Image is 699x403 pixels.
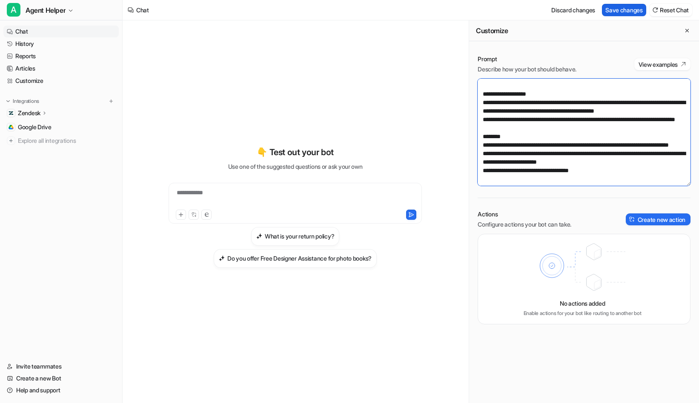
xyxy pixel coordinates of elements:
button: Integrations [3,97,42,105]
button: What is your return policy?What is your return policy? [251,227,339,246]
img: Do you offer Free Designer Assistance for photo books? [219,255,225,261]
a: Create a new Bot [3,372,119,384]
button: View examples [634,58,690,70]
img: Google Drive [9,125,14,130]
a: Articles [3,62,119,74]
p: No actions added [560,299,605,308]
p: Configure actions your bot can take. [478,220,571,229]
img: reset [652,7,658,13]
span: Google Drive [18,123,52,131]
p: Actions [478,210,571,219]
span: A [7,3,20,17]
p: Use one of the suggested questions or ask your own [228,162,363,171]
p: 👇 Test out your bot [257,146,333,159]
button: Reset Chat [650,4,692,16]
h2: Customize [476,26,508,35]
a: Invite teammates [3,360,119,372]
span: Agent Helper [26,4,66,16]
img: Zendesk [9,111,14,116]
a: Reports [3,50,119,62]
p: Zendesk [18,109,40,117]
img: expand menu [5,98,11,104]
img: menu_add.svg [108,98,114,104]
p: Enable actions for your bot like routing to another bot [524,309,642,317]
a: Customize [3,75,119,87]
p: Prompt [478,55,576,63]
button: Save changes [602,4,646,16]
a: Google DriveGoogle Drive [3,121,119,133]
img: create-action-icon.svg [629,216,635,222]
div: Chat [136,6,149,14]
img: explore all integrations [7,136,15,145]
p: Describe how your bot should behave. [478,65,576,74]
span: Explore all integrations [18,134,115,148]
button: Create new action [626,213,690,225]
h3: Do you offer Free Designer Assistance for photo books? [227,254,372,263]
button: Do you offer Free Designer Assistance for photo books?Do you offer Free Designer Assistance for p... [214,249,377,268]
p: Integrations [13,98,39,105]
a: Explore all integrations [3,135,119,147]
a: History [3,38,119,50]
a: Chat [3,26,119,37]
a: Help and support [3,384,119,396]
h3: What is your return policy? [265,232,334,241]
button: Close flyout [682,26,692,36]
button: Discard changes [548,4,599,16]
img: What is your return policy? [256,233,262,239]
